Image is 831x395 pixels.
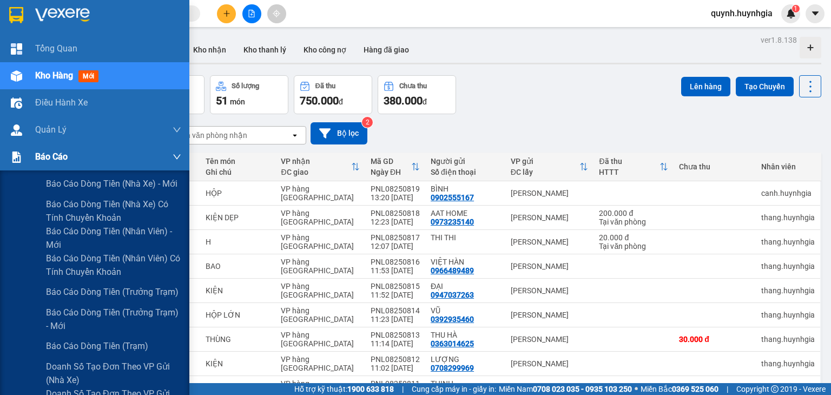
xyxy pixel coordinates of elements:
div: BÌNH [431,185,500,193]
div: KIỆN DẸP [206,213,271,222]
img: dashboard-icon [11,43,22,55]
span: Kho hàng [35,70,73,81]
div: ver 1.8.138 [761,34,797,46]
div: KIỆN [206,286,271,295]
button: Kho công nợ [295,37,355,63]
button: Kho nhận [184,37,235,63]
button: Lên hàng [681,77,730,96]
span: ⚪️ [635,387,638,391]
div: Nhân viên [761,162,815,171]
div: VŨ [431,306,500,315]
div: 0708299969 [431,364,474,372]
div: 11:23 [DATE] [371,315,420,324]
div: THU HÀ [431,331,500,339]
span: file-add [248,10,255,17]
div: PNL08250812 [371,355,420,364]
span: Hỗ trợ kỹ thuật: [294,383,394,395]
div: 0973235140 [431,218,474,226]
div: thang.huynhgia [761,238,815,246]
div: Chọn văn phòng nhận [173,130,247,141]
div: 30.000 đ [679,335,750,344]
div: canh.huynhgia [761,189,815,198]
div: VP hàng [GEOGRAPHIC_DATA] [281,233,360,251]
span: Miền Bắc [641,383,718,395]
div: PNL08250816 [371,258,420,266]
span: Báo cáo dòng tiền (nhân viên) - mới [46,225,181,252]
img: warehouse-icon [11,97,22,109]
div: PNL08250815 [371,282,420,291]
div: [PERSON_NAME] [511,213,589,222]
button: Kho thanh lý [235,37,295,63]
div: Ghi chú [206,168,271,176]
div: ĐẠI [431,282,500,291]
span: 1 [794,5,797,12]
div: 0902555167 [431,193,474,202]
div: THỊNH [431,379,500,388]
button: Bộ lọc [311,122,367,144]
div: 13:20 [DATE] [371,193,420,202]
button: caret-down [806,4,825,23]
span: Miền Nam [499,383,632,395]
div: THÙNG [206,335,271,344]
span: aim [273,10,280,17]
button: Chưa thu380.000đ [378,75,456,114]
div: thang.huynhgia [761,311,815,319]
div: VP hàng [GEOGRAPHIC_DATA] [281,258,360,275]
div: 12:07 [DATE] [371,242,420,251]
div: PNL08250811 [371,379,420,388]
span: Quản Lý [35,123,67,136]
div: VP hàng [GEOGRAPHIC_DATA] [281,209,360,226]
div: 11:14 [DATE] [371,339,420,348]
th: Toggle SortBy [365,153,425,181]
div: BAO [206,262,271,271]
div: Số điện thoại [431,168,500,176]
sup: 2 [362,117,373,128]
span: Báo cáo dòng tiền (nhà xe) có tính chuyển khoản [46,198,181,225]
div: VP hàng [GEOGRAPHIC_DATA] [281,355,360,372]
div: PNL08250819 [371,185,420,193]
div: Chưa thu [679,162,750,171]
button: Tạo Chuyến [736,77,794,96]
div: 0966489489 [431,266,474,275]
span: | [727,383,728,395]
span: 380.000 [384,94,423,107]
span: Cung cấp máy in - giấy in: [412,383,496,395]
div: [PERSON_NAME] [511,189,589,198]
div: 11:02 [DATE] [371,364,420,372]
div: [PERSON_NAME] [511,238,589,246]
div: KIỆN [206,359,271,368]
span: Báo cáo dòng tiền (trưởng trạm) [46,285,179,299]
div: Tạo kho hàng mới [800,37,821,58]
span: caret-down [810,9,820,18]
img: warehouse-icon [11,70,22,82]
div: HTTT [599,168,659,176]
strong: 1900 633 818 [347,385,394,393]
th: Toggle SortBy [275,153,365,181]
div: thang.huynhgia [761,359,815,368]
span: Báo cáo dòng tiền (trưởng trạm) - mới [46,306,181,333]
div: ĐC giao [281,168,351,176]
div: 0392935460 [431,315,474,324]
span: đ [339,97,343,106]
div: Người gửi [431,157,500,166]
div: [PERSON_NAME] [511,335,589,344]
div: 0947037263 [431,291,474,299]
div: Đã thu [599,157,659,166]
span: món [230,97,245,106]
div: [PERSON_NAME] [511,286,589,295]
div: HỘP [206,189,271,198]
strong: 0369 525 060 [672,385,718,393]
div: 11:52 [DATE] [371,291,420,299]
span: Doanh số tạo đơn theo VP gửi (nhà xe) [46,360,181,387]
div: 200.000 đ [599,209,668,218]
span: Báo cáo [35,150,68,163]
div: PNL08250814 [371,306,420,315]
div: thang.huynhgia [761,335,815,344]
div: VP hàng [GEOGRAPHIC_DATA] [281,185,360,202]
div: VIỆT HÀN [431,258,500,266]
div: Tại văn phòng [599,242,668,251]
div: VP hàng [GEOGRAPHIC_DATA] [281,282,360,299]
div: [PERSON_NAME] [511,359,589,368]
span: plus [223,10,230,17]
span: Báo cáo dòng tiền (trạm) [46,339,148,353]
